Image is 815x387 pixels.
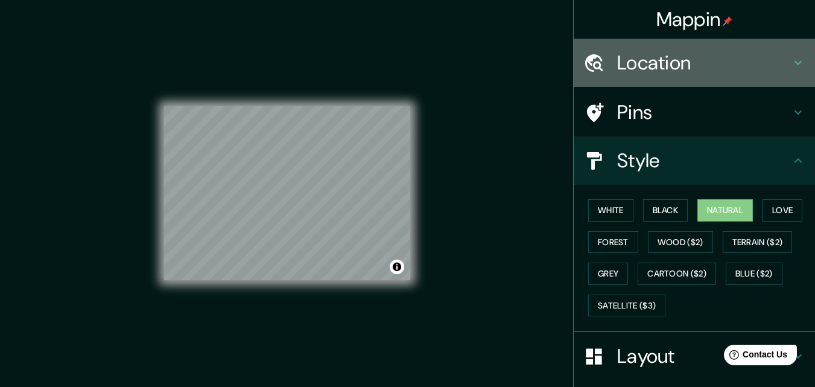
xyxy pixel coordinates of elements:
[723,231,793,254] button: Terrain ($2)
[617,51,791,75] h4: Location
[708,340,802,374] iframe: Help widget launcher
[574,88,815,136] div: Pins
[390,260,404,274] button: Toggle attribution
[588,263,628,285] button: Grey
[656,7,733,31] h4: Mappin
[588,199,633,222] button: White
[617,344,791,368] h4: Layout
[588,231,638,254] button: Forest
[574,136,815,185] div: Style
[638,263,716,285] button: Cartoon ($2)
[697,199,753,222] button: Natural
[763,199,802,222] button: Love
[574,332,815,380] div: Layout
[648,231,713,254] button: Wood ($2)
[617,149,791,173] h4: Style
[723,16,732,26] img: pin-icon.png
[164,106,410,280] canvas: Map
[617,100,791,124] h4: Pins
[643,199,688,222] button: Black
[726,263,782,285] button: Blue ($2)
[588,295,665,317] button: Satellite ($3)
[574,39,815,87] div: Location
